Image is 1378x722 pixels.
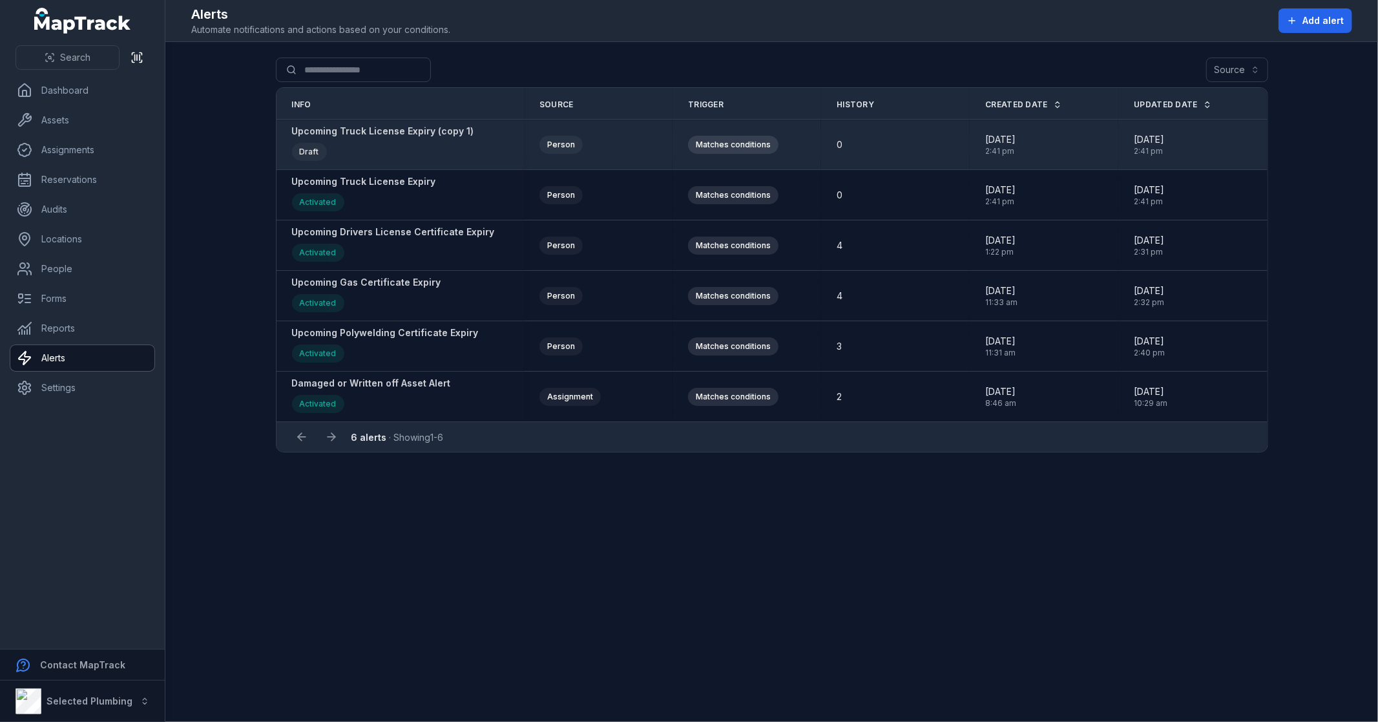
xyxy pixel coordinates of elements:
a: Created Date [985,100,1062,110]
div: Matches conditions [688,237,778,255]
span: Source [539,100,574,110]
a: Reservations [10,167,154,193]
span: 0 [837,189,842,202]
div: Person [539,237,583,255]
span: 8:46 am [985,398,1016,409]
div: Matches conditions [688,388,778,406]
button: Search [16,45,120,70]
div: Matches conditions [688,287,778,305]
span: 2:41 pm [985,196,1016,207]
strong: Upcoming Truck License Expiry (copy 1) [292,125,474,138]
time: 8/18/2025, 1:22:30 PM [985,234,1016,257]
div: Person [539,287,583,305]
button: Add alert [1279,8,1352,33]
div: Activated [292,345,344,363]
time: 8/18/2025, 2:41:55 PM [985,133,1016,156]
strong: Upcoming Gas Certificate Expiry [292,276,441,289]
a: Alerts [10,345,154,371]
span: [DATE] [985,184,1016,196]
span: Add alert [1302,14,1344,27]
time: 8/18/2025, 2:41:55 PM [1134,133,1164,156]
a: Audits [10,196,154,222]
span: 2:31 pm [1134,247,1164,257]
time: 8/18/2025, 2:31:52 PM [1134,234,1164,257]
a: Assignments [10,137,154,163]
span: Trigger [688,100,724,110]
span: Created Date [985,100,1048,110]
span: Automate notifications and actions based on your conditions. [191,23,450,36]
span: 10:29 am [1134,398,1167,409]
div: Person [539,136,583,154]
span: [DATE] [985,385,1016,398]
span: Info [292,100,311,110]
a: Forms [10,286,154,312]
span: 2:32 pm [1134,297,1164,308]
a: Damaged or Written off Asset AlertActivated [292,377,451,416]
time: 8/18/2025, 2:40:41 PM [1134,335,1165,358]
a: Assets [10,107,154,133]
span: [DATE] [1134,385,1167,398]
span: Search [60,51,90,64]
span: 11:33 am [985,297,1018,308]
div: Assignment [539,388,601,406]
a: Upcoming Gas Certificate ExpiryActivated [292,276,441,315]
div: Activated [292,193,344,211]
span: [DATE] [1134,184,1164,196]
span: History [837,100,874,110]
a: Upcoming Truck License ExpiryActivated [292,175,436,215]
div: Matches conditions [688,337,778,356]
span: 2 [837,390,842,403]
span: 2:41 pm [1134,196,1164,207]
strong: 6 alerts [351,432,387,443]
div: Person [539,186,583,204]
span: [DATE] [1134,133,1164,146]
strong: Upcoming Polywelding Certificate Expiry [292,326,479,339]
div: Person [539,337,583,356]
span: 2:40 pm [1134,348,1165,358]
time: 8/18/2025, 11:31:57 AM [985,335,1016,358]
strong: Selected Plumbing [47,695,132,706]
span: [DATE] [985,335,1016,348]
a: Settings [10,375,154,401]
span: 4 [837,290,842,303]
a: Locations [10,226,154,252]
span: 2:41 pm [985,146,1016,156]
span: · Showing 1 - 6 [351,432,444,443]
div: Matches conditions [688,136,778,154]
time: 8/18/2025, 2:41:05 PM [985,184,1016,207]
a: Upcoming Drivers License Certificate ExpiryActivated [292,226,495,265]
span: 1:22 pm [985,247,1016,257]
a: Upcoming Truck License Expiry (copy 1)Draft [292,125,474,164]
a: Dashboard [10,78,154,103]
time: 8/18/2025, 2:32:28 PM [1134,284,1164,308]
a: MapTrack [34,8,131,34]
span: 0 [837,138,842,151]
strong: Upcoming Truck License Expiry [292,175,436,188]
span: 11:31 am [985,348,1016,358]
div: Activated [292,294,344,312]
time: 8/18/2025, 2:41:45 PM [1134,184,1164,207]
time: 1/15/2025, 8:46:09 AM [985,385,1016,409]
div: Matches conditions [688,186,778,204]
span: 2:41 pm [1134,146,1164,156]
time: 8/18/2025, 11:33:45 AM [985,284,1018,308]
strong: Upcoming Drivers License Certificate Expiry [292,226,495,239]
strong: Damaged or Written off Asset Alert [292,377,451,390]
button: Source [1206,58,1268,82]
span: [DATE] [1134,284,1164,297]
a: Updated Date [1134,100,1212,110]
span: [DATE] [1134,335,1165,348]
span: [DATE] [985,234,1016,247]
span: [DATE] [1134,234,1164,247]
span: 3 [837,340,842,353]
time: 3/27/2025, 10:29:05 AM [1134,385,1167,409]
span: [DATE] [985,133,1016,146]
div: Draft [292,143,327,161]
a: People [10,256,154,282]
div: Activated [292,244,344,262]
a: Upcoming Polywelding Certificate ExpiryActivated [292,326,479,366]
a: Reports [10,315,154,341]
span: 4 [837,239,842,252]
span: Updated Date [1134,100,1198,110]
span: [DATE] [985,284,1018,297]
